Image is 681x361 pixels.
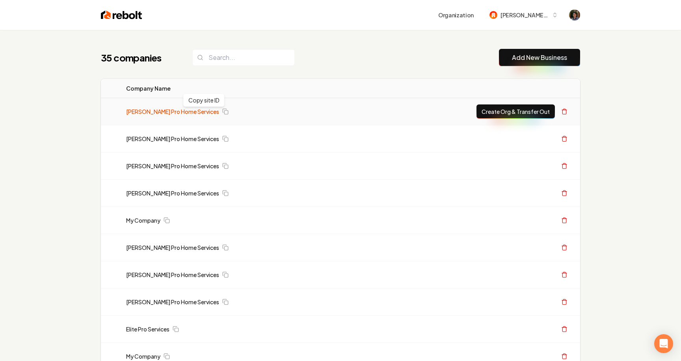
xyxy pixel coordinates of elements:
[569,9,580,20] button: Open user button
[192,49,295,66] input: Search...
[126,298,219,306] a: [PERSON_NAME] Pro Home Services
[101,9,142,20] img: Rebolt Logo
[501,11,549,19] span: [PERSON_NAME]-62
[499,49,580,66] button: Add New Business
[126,189,219,197] a: [PERSON_NAME] Pro Home Services
[489,11,497,19] img: mitchell-62
[126,216,160,224] a: My Company
[126,108,219,115] a: [PERSON_NAME] Pro Home Services
[126,162,219,170] a: [PERSON_NAME] Pro Home Services
[126,325,169,333] a: Elite Pro Services
[188,96,220,104] p: Copy site ID
[126,135,219,143] a: [PERSON_NAME] Pro Home Services
[476,104,555,119] button: Create Org & Transfer Out
[126,244,219,251] a: [PERSON_NAME] Pro Home Services
[512,53,567,62] a: Add New Business
[569,9,580,20] img: Mitchell Stahl
[101,51,177,64] h1: 35 companies
[654,334,673,353] div: Open Intercom Messenger
[126,271,219,279] a: [PERSON_NAME] Pro Home Services
[434,8,478,22] button: Organization
[126,352,160,360] a: My Company
[120,79,355,98] th: Company Name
